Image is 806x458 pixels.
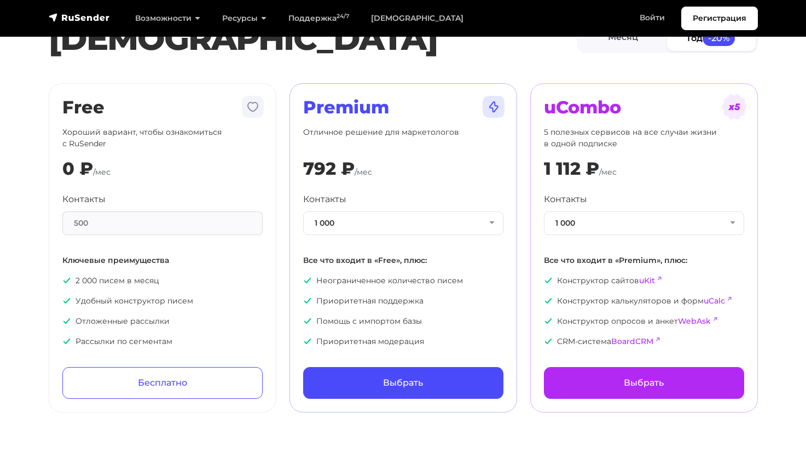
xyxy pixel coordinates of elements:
p: Все что входит в «Free», плюс: [303,255,503,266]
sup: 24/7 [337,13,349,20]
a: Регистрация [681,7,758,30]
p: Хороший вариант, чтобы ознакомиться с RuSender [62,127,263,150]
a: Выбрать [303,367,503,399]
a: Месяц [579,26,668,50]
p: 2 000 писем в месяц [62,275,263,287]
img: icon-ok.svg [303,296,312,305]
p: Конструктор калькуляторов и форм [544,295,744,307]
img: icon-ok.svg [303,276,312,285]
div: 0 ₽ [62,158,93,179]
h2: uCombo [544,97,744,118]
a: uKit [639,276,655,285]
p: Удобный конструктор писем [62,295,263,307]
img: icon-ok.svg [62,276,71,285]
img: tarif-ucombo.svg [721,94,747,120]
a: Год [667,26,756,50]
img: icon-ok.svg [544,276,553,285]
img: tarif-free.svg [240,94,266,120]
img: icon-ok.svg [62,317,71,325]
a: WebAsk [678,316,711,326]
p: Конструктор сайтов [544,275,744,287]
p: Все что входит в «Premium», плюс: [544,255,744,266]
p: Неограниченное количество писем [303,275,503,287]
p: Приоритетная модерация [303,336,503,347]
p: Отложенные рассылки [62,316,263,327]
img: icon-ok.svg [303,337,312,346]
label: Контакты [303,193,346,206]
img: icon-ok.svg [544,296,553,305]
p: Конструктор опросов и анкет [544,316,744,327]
span: /мес [355,167,372,177]
label: Контакты [544,193,587,206]
h1: [DEMOGRAPHIC_DATA] [49,19,577,58]
a: uCalc [704,296,725,306]
button: 1 000 [544,211,744,235]
a: Бесплатно [62,367,263,399]
label: Контакты [62,193,106,206]
span: /мес [93,167,111,177]
img: RuSender [49,12,110,23]
h2: Premium [303,97,503,118]
p: Ключевые преимущества [62,255,263,266]
img: icon-ok.svg [62,296,71,305]
p: 5 полезных сервисов на все случаи жизни в одной подписке [544,127,744,150]
p: Помощь с импортом базы [303,316,503,327]
a: Войти [629,7,676,29]
img: tarif-premium.svg [480,94,507,120]
div: 792 ₽ [303,158,355,179]
img: icon-ok.svg [544,337,553,346]
p: Отличное решение для маркетологов [303,127,503,150]
h2: Free [62,97,263,118]
p: Приоритетная поддержка [303,295,503,307]
a: Возможности [124,7,211,30]
img: icon-ok.svg [303,317,312,325]
p: Рассылки по сегментам [62,336,263,347]
div: 1 112 ₽ [544,158,599,179]
a: BoardCRM [611,336,653,346]
a: Поддержка24/7 [277,7,360,30]
p: CRM-система [544,336,744,347]
a: Ресурсы [211,7,277,30]
a: [DEMOGRAPHIC_DATA] [360,7,474,30]
span: -20% [703,31,735,45]
img: icon-ok.svg [544,317,553,325]
a: Выбрать [544,367,744,399]
span: /мес [599,167,617,177]
button: 1 000 [303,211,503,235]
img: icon-ok.svg [62,337,71,346]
